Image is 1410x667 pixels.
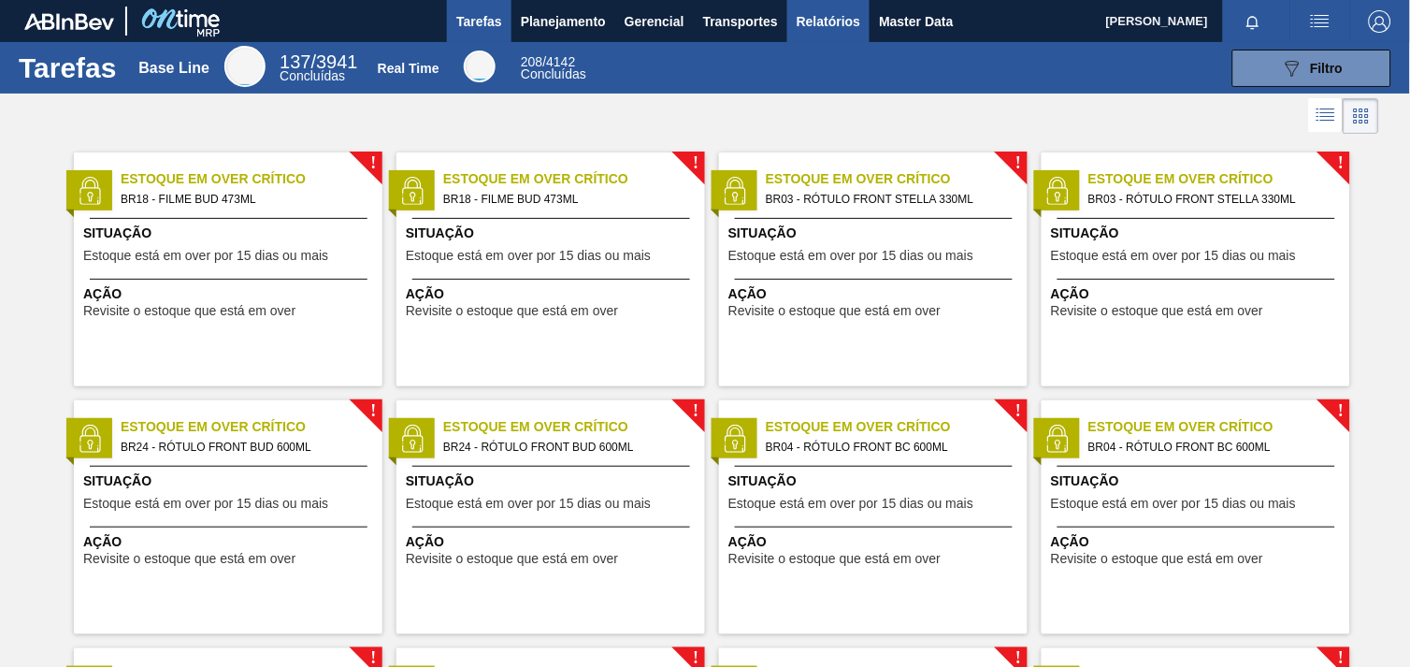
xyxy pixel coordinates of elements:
[1015,156,1021,170] span: !
[83,532,378,552] span: Ação
[1051,224,1345,243] span: Situação
[879,10,953,33] span: Master Data
[1051,304,1263,318] span: Revisite o estoque que está em over
[1338,404,1344,418] span: !
[406,284,700,304] span: Ação
[1043,425,1072,453] img: status
[766,189,1013,210] span: BR03 - RÓTULO FRONT STELLA 330ML
[766,437,1013,457] span: BR04 - RÓTULO FRONT BC 600ML
[83,249,328,263] span: Estoque está em over por 15 dias ou mais
[703,10,778,33] span: Transportes
[83,552,295,566] span: Revisite o estoque que está em over
[728,552,941,566] span: Revisite o estoque que está em over
[1311,61,1344,76] span: Filtro
[138,60,209,77] div: Base Line
[1088,169,1350,189] span: Estoque em Over Crítico
[1338,652,1344,666] span: !
[1223,8,1283,35] button: Notificações
[121,169,382,189] span: Estoque em Over Crítico
[1051,249,1296,263] span: Estoque está em over por 15 dias ou mais
[521,10,606,33] span: Planejamento
[443,169,705,189] span: Estoque em Over Crítico
[728,497,973,511] span: Estoque está em over por 15 dias ou mais
[24,13,114,30] img: TNhmsLtSVTkK8tSr43FrP2fwEKptu5GPRR3wAAAABJRU5ErkJggg==
[1015,404,1021,418] span: !
[19,57,117,79] h1: Tarefas
[721,425,749,453] img: status
[521,56,586,80] div: Real Time
[728,471,1023,491] span: Situação
[521,66,586,81] span: Concluídas
[721,177,749,205] img: status
[1344,98,1379,134] div: Visão em Cards
[280,51,310,72] span: 137
[797,10,860,33] span: Relatórios
[443,189,690,210] span: BR18 - FILME BUD 473ML
[1309,10,1331,33] img: userActions
[378,61,439,76] div: Real Time
[83,224,378,243] span: Situação
[1051,471,1345,491] span: Situação
[76,177,104,205] img: status
[521,54,575,69] span: / 4142
[1088,417,1350,437] span: Estoque em Over Crítico
[1309,98,1344,134] div: Visão em Lista
[280,51,357,72] span: / 3941
[398,425,426,453] img: status
[1015,652,1021,666] span: !
[280,54,357,82] div: Base Line
[1088,437,1335,457] span: BR04 - RÓTULO FRONT BC 600ML
[456,10,502,33] span: Tarefas
[521,54,542,69] span: 208
[370,156,376,170] span: !
[406,249,651,263] span: Estoque está em over por 15 dias ou mais
[1232,50,1391,87] button: Filtro
[1051,284,1345,304] span: Ação
[693,404,698,418] span: !
[693,652,698,666] span: !
[464,51,496,82] div: Real Time
[121,189,367,210] span: BR18 - FILME BUD 473ML
[625,10,684,33] span: Gerencial
[693,156,698,170] span: !
[1369,10,1391,33] img: Logout
[1051,532,1345,552] span: Ação
[1051,552,1263,566] span: Revisite o estoque que está em over
[83,304,295,318] span: Revisite o estoque que está em over
[398,177,426,205] img: status
[224,46,266,87] div: Base Line
[728,304,941,318] span: Revisite o estoque que está em over
[370,652,376,666] span: !
[728,284,1023,304] span: Ação
[121,437,367,457] span: BR24 - RÓTULO FRONT BUD 600ML
[728,224,1023,243] span: Situação
[121,417,382,437] span: Estoque em Over Crítico
[406,471,700,491] span: Situação
[443,417,705,437] span: Estoque em Over Crítico
[406,224,700,243] span: Situação
[766,169,1028,189] span: Estoque em Over Crítico
[83,497,328,511] span: Estoque está em over por 15 dias ou mais
[1088,189,1335,210] span: BR03 - RÓTULO FRONT STELLA 330ML
[76,425,104,453] img: status
[406,304,618,318] span: Revisite o estoque que está em over
[766,417,1028,437] span: Estoque em Over Crítico
[370,404,376,418] span: !
[1051,497,1296,511] span: Estoque está em over por 15 dias ou mais
[406,532,700,552] span: Ação
[406,552,618,566] span: Revisite o estoque que está em over
[406,497,651,511] span: Estoque está em over por 15 dias ou mais
[83,284,378,304] span: Ação
[1338,156,1344,170] span: !
[728,532,1023,552] span: Ação
[728,249,973,263] span: Estoque está em over por 15 dias ou mais
[1043,177,1072,205] img: status
[443,437,690,457] span: BR24 - RÓTULO FRONT BUD 600ML
[83,471,378,491] span: Situação
[280,68,345,83] span: Concluídas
